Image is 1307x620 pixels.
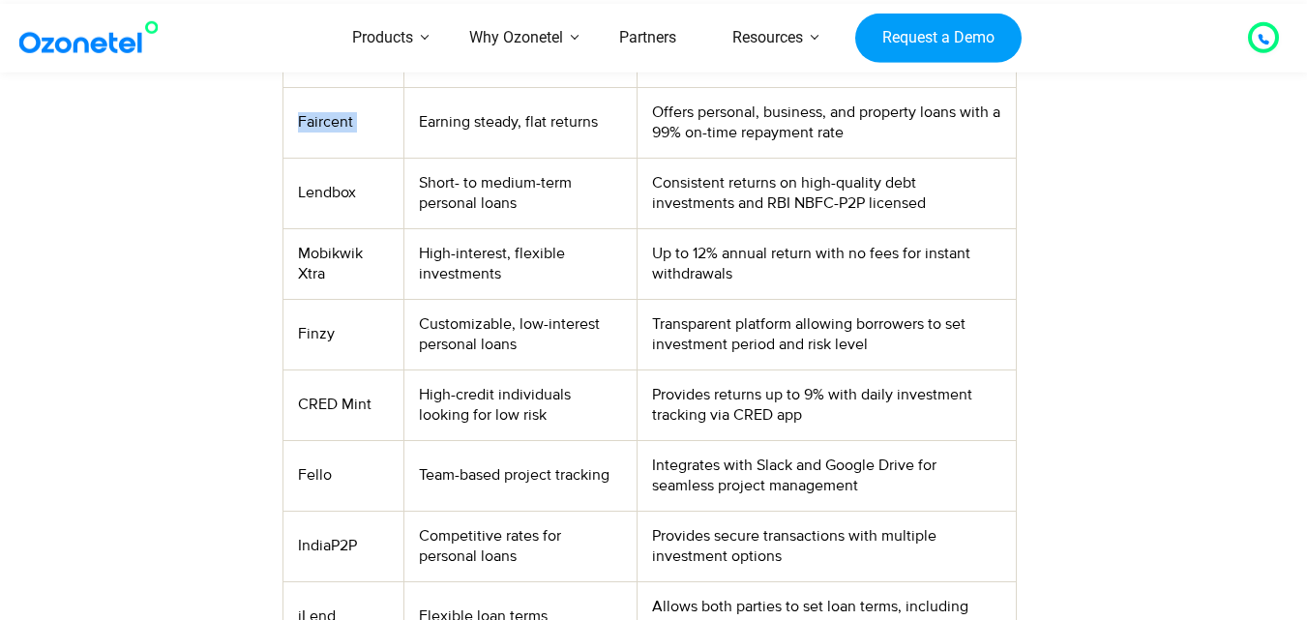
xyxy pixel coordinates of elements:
a: Resources [704,4,831,73]
td: Integrates with Slack and Google Drive for seamless project management [638,440,1016,511]
td: High-interest, flexible investments [404,228,638,299]
td: High-credit individuals looking for low risk [404,369,638,440]
td: Up to 12% annual return with no fees for instant withdrawals [638,228,1016,299]
td: CRED Mint [282,369,403,440]
td: Provides secure transactions with multiple investment options [638,511,1016,581]
td: Mobikwik Xtra [282,228,403,299]
td: Competitive rates for personal loans [404,511,638,581]
td: Earning steady, flat returns [404,87,638,158]
td: Offers personal, business, and property loans with a 99% on-time repayment rate [638,87,1016,158]
a: Partners [591,4,704,73]
td: Customizable, low-interest personal loans [404,299,638,369]
td: Faircent [282,87,403,158]
a: Request a Demo [855,13,1021,63]
td: Finzy [282,299,403,369]
td: IndiaP2P [282,511,403,581]
td: Team-based project tracking [404,440,638,511]
td: Lendbox [282,158,403,228]
td: Short- to medium-term personal loans [404,158,638,228]
td: Provides returns up to 9% with daily investment tracking via CRED app [638,369,1016,440]
a: Products [324,4,441,73]
td: Transparent platform allowing borrowers to set investment period and risk level [638,299,1016,369]
a: Why Ozonetel [441,4,591,73]
td: Fello [282,440,403,511]
td: Consistent returns on high-quality debt investments and RBI NBFC-P2P licensed [638,158,1016,228]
